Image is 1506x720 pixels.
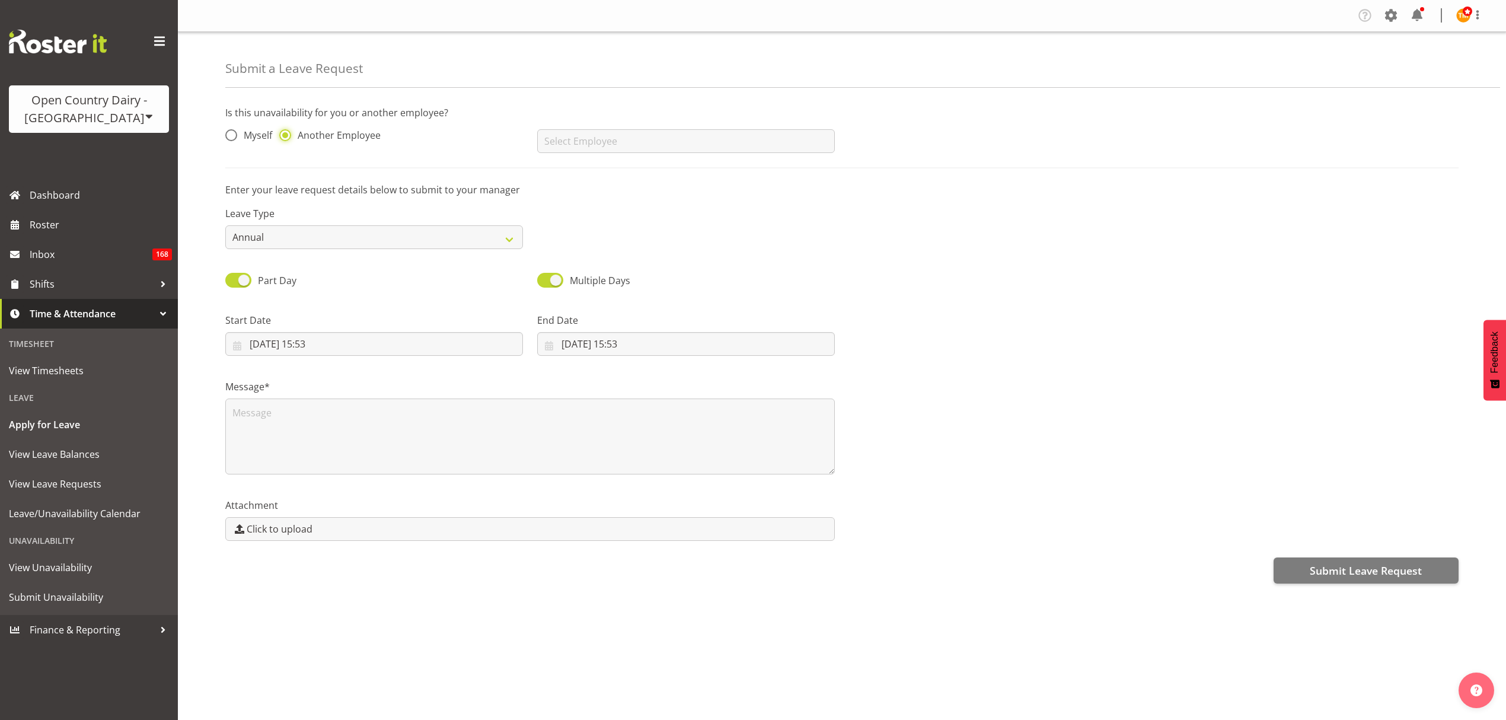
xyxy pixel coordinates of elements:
span: Dashboard [30,186,172,204]
div: Unavailability [3,528,175,553]
label: Start Date [225,313,523,327]
span: Submit Unavailability [9,588,169,606]
div: Open Country Dairy - [GEOGRAPHIC_DATA] [21,91,157,127]
label: Leave Type [225,206,523,221]
button: Submit Leave Request [1274,557,1459,584]
label: Message* [225,380,835,394]
span: Finance & Reporting [30,621,154,639]
div: Timesheet [3,332,175,356]
input: Click to select... [225,332,523,356]
span: Roster [30,216,172,234]
span: Myself [237,129,272,141]
span: View Unavailability [9,559,169,576]
span: Time & Attendance [30,305,154,323]
img: tim-magness10922.jpg [1456,8,1470,23]
span: Feedback [1489,332,1500,373]
a: View Timesheets [3,356,175,386]
a: Leave/Unavailability Calendar [3,499,175,528]
a: View Leave Balances [3,439,175,469]
div: Leave [3,386,175,410]
span: Leave/Unavailability Calendar [9,505,169,523]
span: 168 [152,249,172,260]
a: Apply for Leave [3,410,175,439]
span: Inbox [30,246,152,263]
a: View Unavailability [3,553,175,582]
p: Is this unavailability for you or another employee? [225,106,1459,120]
label: Attachment [225,498,835,512]
a: View Leave Requests [3,469,175,499]
p: Enter your leave request details below to submit to your manager [225,183,1459,197]
span: Part Day [258,274,296,287]
span: View Leave Balances [9,445,169,463]
span: Submit Leave Request [1310,563,1422,578]
label: End Date [537,313,835,327]
input: Select Employee [537,129,835,153]
span: Multiple Days [570,274,630,287]
span: Apply for Leave [9,416,169,434]
img: Rosterit website logo [9,30,107,53]
span: Shifts [30,275,154,293]
h4: Submit a Leave Request [225,62,363,75]
input: Click to select... [537,332,835,356]
span: View Leave Requests [9,475,169,493]
span: Another Employee [291,129,381,141]
img: help-xxl-2.png [1470,684,1482,696]
a: Submit Unavailability [3,582,175,612]
button: Feedback - Show survey [1483,320,1506,400]
span: Click to upload [247,522,312,536]
span: View Timesheets [9,362,169,380]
